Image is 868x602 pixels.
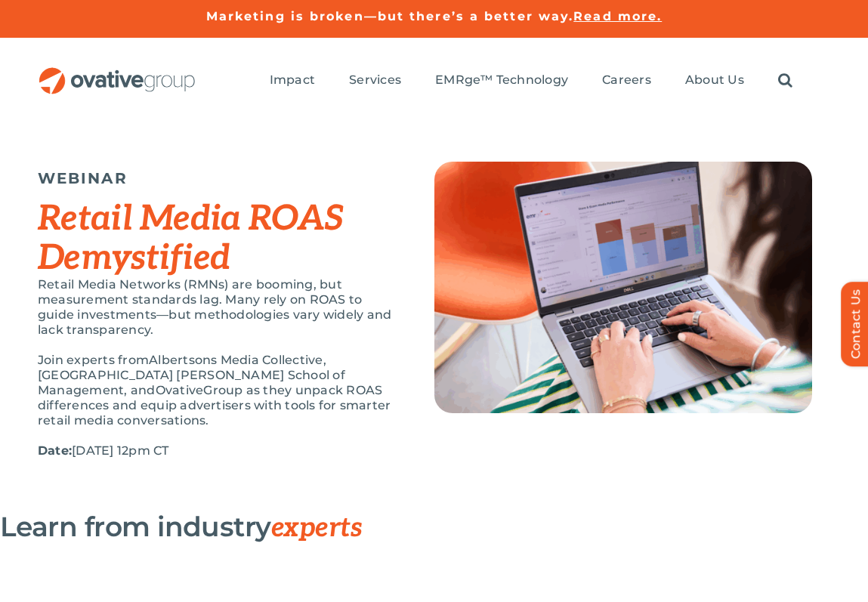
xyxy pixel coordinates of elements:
span: Services [349,73,401,88]
a: Search [778,73,792,89]
p: Join experts from [38,353,397,428]
img: Top Image (2) [434,162,812,413]
a: Read more. [573,9,662,23]
p: Retail Media Networks (RMNs) are booming, but measurement standards lag. Many rely on ROAS to gui... [38,277,397,338]
a: Services [349,73,401,89]
a: Marketing is broken—but there’s a better way. [206,9,574,23]
a: EMRge™ Technology [435,73,568,89]
strong: Date: [38,443,72,458]
em: Retail Media ROAS Demystified [38,198,343,279]
span: EMRge™ Technology [435,73,568,88]
span: Impact [270,73,315,88]
span: Ovative [156,383,204,397]
span: Group as they unpack ROAS differences and equip advertisers with tools for smarter retail media c... [38,383,391,428]
span: experts [271,511,362,545]
span: Albertsons Media Collective, [GEOGRAPHIC_DATA] [PERSON_NAME] School of Management, and [38,353,345,397]
a: Careers [602,73,651,89]
a: About Us [685,73,744,89]
a: OG_Full_horizontal_RGB [38,66,196,80]
p: [DATE] 12pm CT [38,443,397,458]
h5: WEBINAR [38,169,397,187]
span: Careers [602,73,651,88]
span: About Us [685,73,744,88]
nav: Menu [270,57,792,105]
a: Impact [270,73,315,89]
